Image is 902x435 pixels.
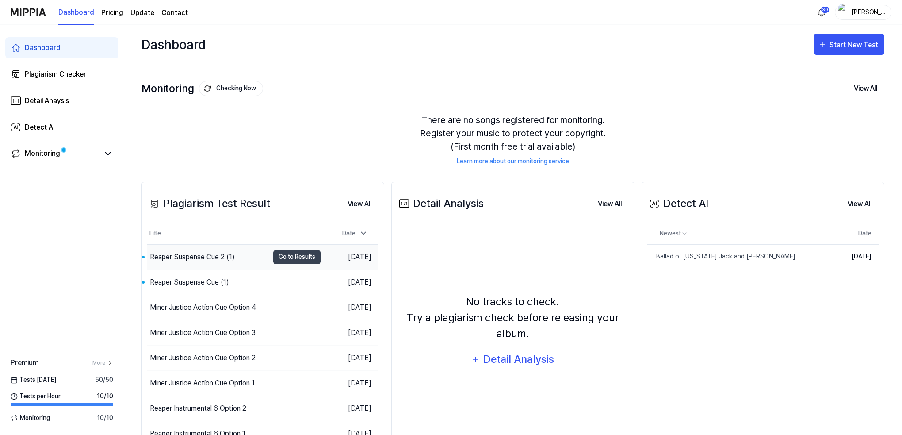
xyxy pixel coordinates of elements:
[97,392,113,401] span: 10 / 10
[814,34,884,55] button: Start New Test
[150,353,256,363] div: Miner Justice Action Cue Option 2
[58,0,94,25] a: Dashboard
[204,85,211,92] img: monitoring Icon
[838,4,848,21] img: profile
[457,157,569,166] a: Learn more about our monitoring service
[847,79,884,98] button: View All
[321,396,378,421] td: [DATE]
[647,196,708,212] div: Detect AI
[147,196,270,212] div: Plagiarism Test Result
[25,148,60,159] div: Monitoring
[321,345,378,370] td: [DATE]
[841,195,879,213] button: View All
[339,226,371,241] div: Date
[321,295,378,320] td: [DATE]
[141,34,206,55] div: Dashboard
[130,8,154,18] a: Update
[5,37,118,58] a: Dashboard
[340,195,378,213] a: View All
[150,378,255,389] div: Miner Justice Action Cue Option 1
[25,42,61,53] div: Dashboard
[397,196,484,212] div: Detail Analysis
[321,244,378,269] td: [DATE]
[851,7,886,17] div: [PERSON_NAME]
[483,351,555,368] div: Detail Analysis
[466,349,560,370] button: Detail Analysis
[101,8,123,18] button: Pricing
[25,122,55,133] div: Detect AI
[321,269,378,295] td: [DATE]
[150,327,256,338] div: Miner Justice Action Cue Option 3
[591,195,629,213] button: View All
[147,223,321,244] th: Title
[340,195,378,213] button: View All
[141,103,884,177] div: There are no songs registered for monitoring. Register your music to protect your copyright. (Fir...
[841,195,879,213] a: View All
[827,244,879,268] td: [DATE]
[11,375,56,385] span: Tests [DATE]
[97,413,113,423] span: 10 / 10
[25,69,86,80] div: Plagiarism Checker
[11,413,50,423] span: Monitoring
[150,277,229,288] div: Reaper Suspense Cue (1)
[199,81,263,96] button: Checking Now
[591,195,629,213] a: View All
[827,223,879,244] th: Date
[821,6,829,13] div: 30
[816,7,827,18] img: 알림
[11,392,61,401] span: Tests per Hour
[161,8,188,18] a: Contact
[273,250,321,264] button: Go to Results
[647,252,795,261] div: Ballad of [US_STATE] Jack and [PERSON_NAME]
[829,39,880,51] div: Start New Test
[92,359,113,367] a: More
[397,294,628,342] div: No tracks to check. Try a plagiarism check before releasing your album.
[141,81,263,96] div: Monitoring
[647,245,827,268] a: Ballad of [US_STATE] Jack and [PERSON_NAME]
[11,358,38,368] span: Premium
[95,375,113,385] span: 50 / 50
[25,96,69,106] div: Detail Anaysis
[5,117,118,138] a: Detect AI
[321,370,378,396] td: [DATE]
[835,5,891,20] button: profile[PERSON_NAME]
[321,320,378,345] td: [DATE]
[11,148,99,159] a: Monitoring
[5,64,118,85] a: Plagiarism Checker
[814,5,829,19] button: 알림30
[150,302,256,313] div: Miner Justice Action Cue Option 4
[150,403,246,414] div: Reaper Instrumental 6 Option 2
[150,252,235,262] div: Reaper Suspense Cue 2 (1)
[5,90,118,112] a: Detail Anaysis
